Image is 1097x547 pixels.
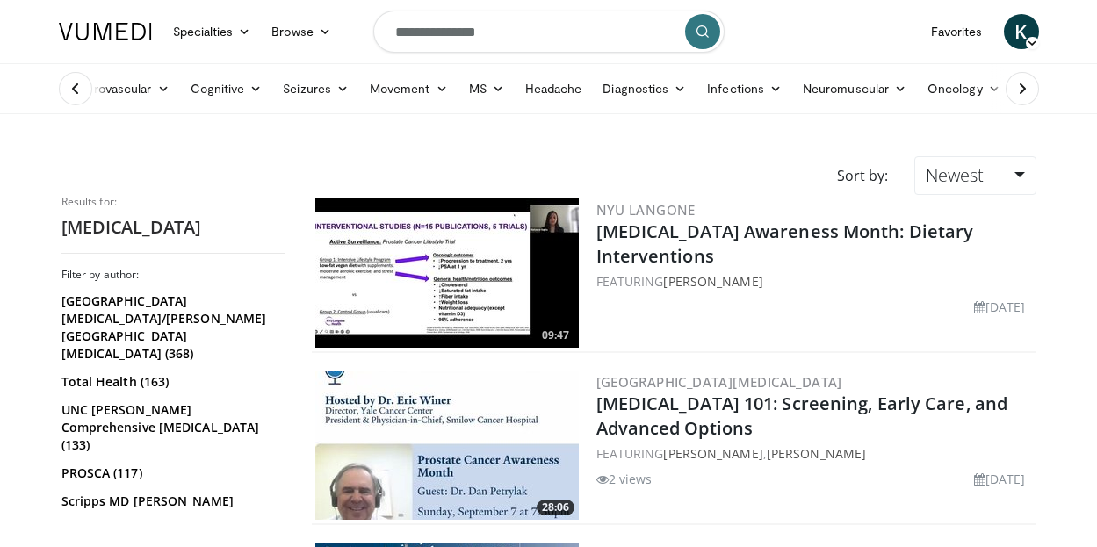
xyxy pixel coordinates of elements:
[596,272,1033,291] div: FEATURING
[61,216,285,239] h2: [MEDICAL_DATA]
[261,14,342,49] a: Browse
[767,445,866,462] a: [PERSON_NAME]
[596,444,1033,463] div: FEATURING ,
[663,273,762,290] a: [PERSON_NAME]
[926,163,984,187] span: Newest
[272,71,359,106] a: Seizures
[315,198,579,348] img: 9ae08a33-5877-44db-a13e-87f6a86d7712.300x170_q85_crop-smart_upscale.jpg
[515,71,593,106] a: Headache
[537,500,574,515] span: 28:06
[359,71,458,106] a: Movement
[1004,14,1039,49] a: K
[974,470,1026,488] li: [DATE]
[596,220,974,268] a: [MEDICAL_DATA] Awareness Month: Dietary Interventions
[914,156,1036,195] a: Newest
[315,198,579,348] a: 09:47
[48,71,180,106] a: Cerebrovascular
[596,470,653,488] li: 2 views
[974,298,1026,316] li: [DATE]
[596,201,696,219] a: NYU Langone
[61,493,281,545] a: Scripps MD [PERSON_NAME][GEOGRAPHIC_DATA][MEDICAL_DATA] (93)
[592,71,696,106] a: Diagnostics
[373,11,725,53] input: Search topics, interventions
[59,23,152,40] img: VuMedi Logo
[596,373,842,391] a: [GEOGRAPHIC_DATA][MEDICAL_DATA]
[663,445,762,462] a: [PERSON_NAME]
[61,464,281,482] a: PROSCA (117)
[315,371,579,520] img: 27d1c8b6-299c-41fa-9ff6-3185b4eb55a6.300x170_q85_crop-smart_upscale.jpg
[162,14,262,49] a: Specialties
[458,71,515,106] a: MS
[596,392,1008,440] a: [MEDICAL_DATA] 101: Screening, Early Care, and Advanced Options
[917,71,1011,106] a: Oncology
[61,401,281,454] a: UNC [PERSON_NAME] Comprehensive [MEDICAL_DATA] (133)
[61,195,285,209] p: Results for:
[180,71,273,106] a: Cognitive
[537,327,574,343] span: 09:47
[824,156,901,195] div: Sort by:
[61,268,285,282] h3: Filter by author:
[920,14,993,49] a: Favorites
[792,71,917,106] a: Neuromuscular
[61,292,281,363] a: [GEOGRAPHIC_DATA][MEDICAL_DATA]/[PERSON_NAME][GEOGRAPHIC_DATA][MEDICAL_DATA] (368)
[696,71,792,106] a: Infections
[61,373,281,391] a: Total Health (163)
[315,371,579,520] a: 28:06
